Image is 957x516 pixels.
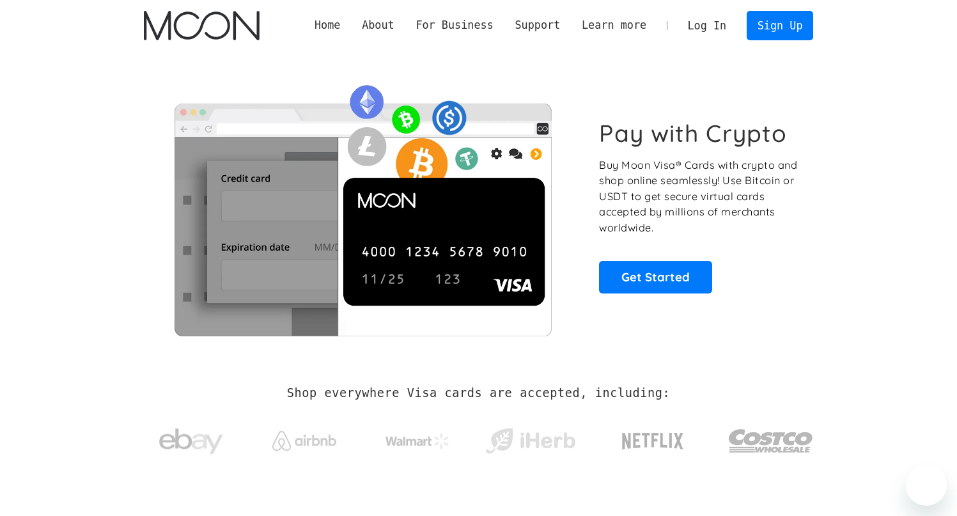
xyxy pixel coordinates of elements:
[504,17,571,33] div: Support
[370,421,465,455] a: Walmart
[287,386,670,400] h2: Shop everywhere Visa cards are accepted, including:
[582,17,646,33] div: Learn more
[405,17,504,33] div: For Business
[596,412,710,464] a: Netflix
[159,421,223,462] img: ebay
[483,412,578,464] a: iHerb
[144,11,260,40] a: home
[677,12,737,40] a: Log In
[728,404,814,471] a: Costco
[416,17,493,33] div: For Business
[621,425,685,457] img: Netflix
[304,17,351,33] a: Home
[728,417,814,465] img: Costco
[571,17,657,33] div: Learn more
[256,418,352,457] a: Airbnb
[144,409,239,468] a: ebay
[483,425,578,458] img: iHerb
[362,17,394,33] div: About
[515,17,560,33] div: Support
[272,431,336,451] img: Airbnb
[906,465,947,506] iframe: Button to launch messaging window
[747,11,813,40] a: Sign Up
[351,17,405,33] div: About
[144,76,582,336] img: Moon Cards let you spend your crypto anywhere Visa is accepted.
[144,11,260,40] img: Moon Logo
[385,434,449,449] img: Walmart
[599,261,712,293] a: Get Started
[599,119,787,148] h1: Pay with Crypto
[599,157,799,236] p: Buy Moon Visa® Cards with crypto and shop online seamlessly! Use Bitcoin or USDT to get secure vi...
